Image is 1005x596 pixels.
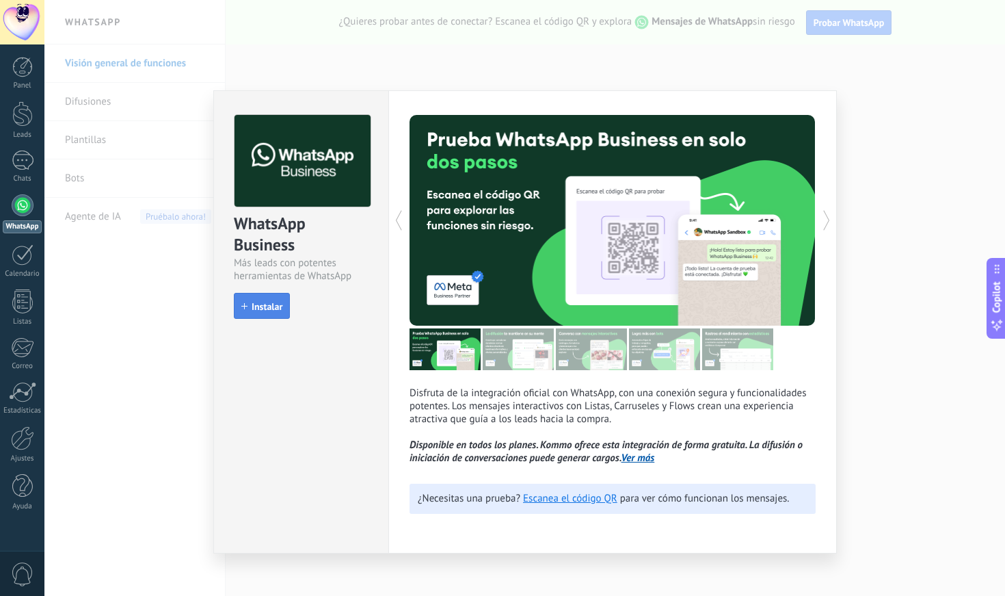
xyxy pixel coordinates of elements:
[3,81,42,90] div: Panel
[234,115,371,207] img: logo_main.png
[252,302,282,311] span: Instalar
[410,439,803,465] i: Disponible en todos los planes. Kommo ofrece esta integración de forma gratuita. La difusión o in...
[3,270,42,278] div: Calendario
[3,174,42,183] div: Chats
[629,328,700,370] img: tour_image_62c9952fc9cf984da8d1d2aa2c453724.png
[556,328,627,370] img: tour_image_1009fe39f4f058b759f0df5a2b7f6f06.png
[990,281,1004,313] span: Copilot
[483,328,554,370] img: tour_image_cc27419dad425b0ae96c2716632553fa.png
[3,318,42,326] div: Listas
[620,492,790,505] span: para ver cómo funcionan los mensajes.
[234,257,368,283] div: Más leads con potentes herramientas de WhatsApp
[3,454,42,463] div: Ajustes
[3,362,42,371] div: Correo
[702,328,773,370] img: tour_image_cc377002d0016b7ebaeb4dbe65cb2175.png
[418,492,520,505] span: ¿Necesitas una prueba?
[234,213,368,257] div: WhatsApp Business
[3,502,42,511] div: Ayuda
[523,492,617,505] a: Escanea el código QR
[410,387,816,465] p: Disfruta de la integración oficial con WhatsApp, con una conexión segura y funcionalidades potent...
[621,452,655,465] a: Ver más
[3,131,42,140] div: Leads
[3,406,42,415] div: Estadísticas
[3,220,42,233] div: WhatsApp
[410,328,481,370] img: tour_image_7a4924cebc22ed9e3259523e50fe4fd6.png
[234,293,290,319] button: Instalar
